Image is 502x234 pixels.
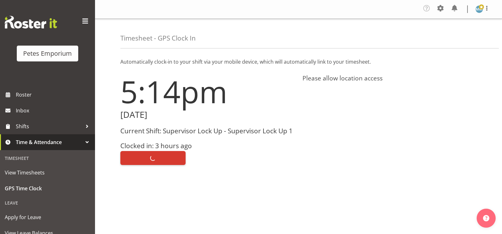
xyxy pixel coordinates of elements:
[5,16,57,28] img: Rosterit website logo
[16,122,82,131] span: Shifts
[5,168,90,177] span: View Timesheets
[5,184,90,193] span: GPS Time Clock
[302,74,477,82] h4: Please allow location access
[120,58,477,66] p: Automatically clock-in to your shift via your mobile device, which will automatically link to you...
[2,165,93,180] a: View Timesheets
[475,5,483,13] img: mandy-mosley3858.jpg
[483,215,489,221] img: help-xxl-2.png
[120,142,295,149] h3: Clocked in: 3 hours ago
[16,137,82,147] span: Time & Attendance
[120,35,196,42] h4: Timesheet - GPS Clock In
[23,49,72,58] div: Petes Emporium
[2,180,93,196] a: GPS Time Clock
[120,74,295,109] h1: 5:14pm
[2,196,93,209] div: Leave
[2,209,93,225] a: Apply for Leave
[2,152,93,165] div: Timesheet
[120,110,295,120] h2: [DATE]
[16,106,92,115] span: Inbox
[16,90,92,99] span: Roster
[5,212,90,222] span: Apply for Leave
[120,127,295,135] h3: Current Shift: Supervisor Lock Up - Supervisor Lock Up 1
